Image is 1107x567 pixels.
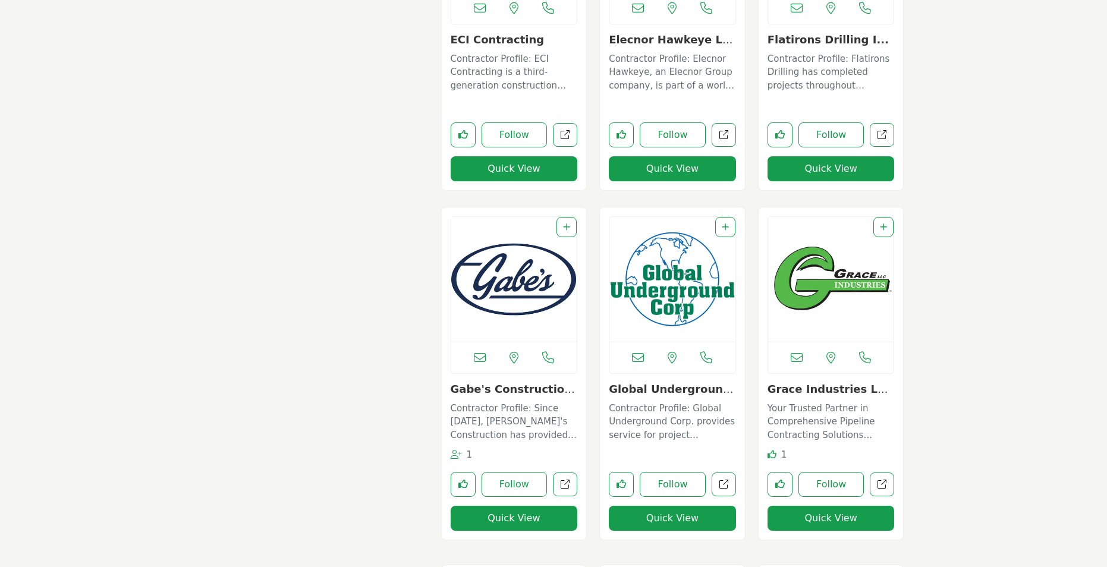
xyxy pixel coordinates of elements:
a: Add To List [563,222,570,232]
img: Global Underground Corp. [609,217,735,342]
a: Open Listing in new tab [451,217,577,342]
button: Quick View [451,506,578,531]
a: Gabe's Construction ... [451,383,575,408]
img: Gabe's Construction Co., Inc. [451,217,577,342]
button: Like listing [768,122,792,147]
button: Follow [482,122,548,147]
button: Quick View [768,506,895,531]
a: Open gabes-construction-co-inc in new tab [553,472,577,497]
p: Your Trusted Partner in Comprehensive Pipeline Contracting Solutions Specializing in providing a ... [768,402,895,442]
i: Like [768,450,776,459]
a: Contractor Profile: Flatirons Drilling has completed projects throughout [GEOGRAPHIC_DATA] in all... [768,49,895,93]
a: Open global-underground-corp in new tab [712,472,736,497]
button: Like listing [768,472,792,497]
p: Contractor Profile: ECI Contracting is a third-generation construction company specializing in oi... [451,52,578,93]
a: Open elecnor-hawkeye-llc in new tab [712,123,736,147]
button: Like listing [451,122,476,147]
h3: Global Underground Corp. [609,383,736,396]
button: Quick View [768,156,895,181]
a: Flatirons Drilling I... [768,33,889,46]
a: Contractor Profile: Since [DATE], [PERSON_NAME]'s Construction has provided gas and electric util... [451,399,578,442]
p: Contractor Profile: Flatirons Drilling has completed projects throughout [GEOGRAPHIC_DATA] in all... [768,52,895,93]
a: Contractor Profile: ECI Contracting is a third-generation construction company specializing in oi... [451,49,578,93]
button: Like listing [451,472,476,497]
button: Follow [640,122,706,147]
button: Follow [482,472,548,497]
a: ECI Contracting [451,33,545,46]
a: Elecnor Hawkeye LLC [609,33,732,59]
button: Quick View [609,506,736,531]
button: Follow [798,472,864,497]
p: Contractor Profile: Global Underground Corp. provides service for project management, project des... [609,402,736,442]
a: Open grace-industries-llc in new tab [870,472,894,497]
button: Quick View [451,156,578,181]
a: Open eci-contracting in new tab [553,123,577,147]
p: Contractor Profile: Elecnor Hawkeye, an Elecnor Group company, is part of a world-wide conglomera... [609,52,736,93]
button: Quick View [609,156,736,181]
a: Grace Industries LLC... [768,383,888,408]
span: 1 [466,449,472,460]
button: Like listing [609,472,634,497]
button: Follow [640,472,706,497]
a: Global Underground C... [609,383,733,408]
h3: ECI Contracting [451,33,578,46]
span: 1 [781,449,787,460]
a: Add To List [880,222,887,232]
a: Contractor Profile: Elecnor Hawkeye, an Elecnor Group company, is part of a world-wide conglomera... [609,49,736,93]
a: Contractor Profile: Global Underground Corp. provides service for project management, project des... [609,399,736,442]
a: Open Listing in new tab [609,217,735,342]
p: Contractor Profile: Since [DATE], [PERSON_NAME]'s Construction has provided gas and electric util... [451,402,578,442]
button: Like listing [609,122,634,147]
h3: Grace Industries LLC [768,383,895,396]
h3: Flatirons Drilling Inc. [768,33,895,46]
div: Followers [451,448,473,462]
img: Grace Industries LLC [768,217,894,342]
a: Open Listing in new tab [768,217,894,342]
a: Add To List [722,222,729,232]
a: Your Trusted Partner in Comprehensive Pipeline Contracting Solutions Specializing in providing a ... [768,399,895,442]
button: Follow [798,122,864,147]
h3: Elecnor Hawkeye LLC [609,33,736,46]
a: Open flatirons-drilling-inc in new tab [870,123,894,147]
h3: Gabe's Construction Co., Inc. [451,383,578,396]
